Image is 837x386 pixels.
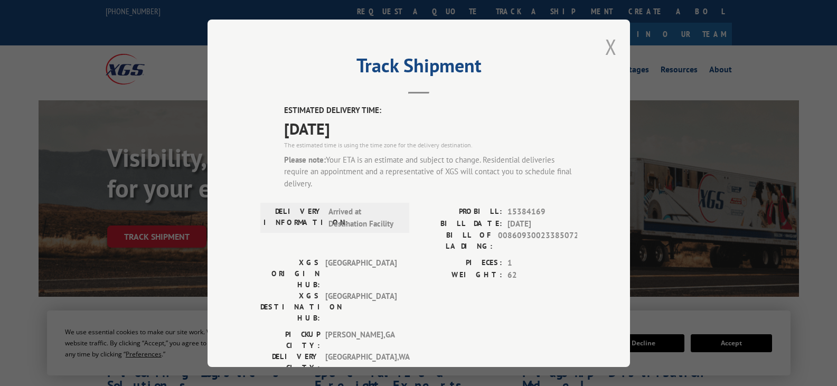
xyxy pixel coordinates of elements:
[260,351,320,373] label: DELIVERY CITY:
[264,206,323,230] label: DELIVERY INFORMATION:
[260,58,577,78] h2: Track Shipment
[284,154,577,190] div: Your ETA is an estimate and subject to change. Residential deliveries require an appointment and ...
[507,206,577,218] span: 15384169
[419,257,502,269] label: PIECES:
[284,105,577,117] label: ESTIMATED DELIVERY TIME:
[284,116,577,140] span: [DATE]
[419,230,493,252] label: BILL OF LADING:
[419,269,502,281] label: WEIGHT:
[498,230,577,252] span: 00860930023385072
[260,329,320,351] label: PICKUP CITY:
[419,218,502,230] label: BILL DATE:
[325,329,397,351] span: [PERSON_NAME] , GA
[605,33,617,61] button: Close modal
[325,351,397,373] span: [GEOGRAPHIC_DATA] , WA
[507,269,577,281] span: 62
[507,218,577,230] span: [DATE]
[260,257,320,290] label: XGS ORIGIN HUB:
[419,206,502,218] label: PROBILL:
[325,290,397,324] span: [GEOGRAPHIC_DATA]
[260,290,320,324] label: XGS DESTINATION HUB:
[325,257,397,290] span: [GEOGRAPHIC_DATA]
[284,140,577,149] div: The estimated time is using the time zone for the delivery destination.
[328,206,400,230] span: Arrived at Destination Facility
[284,154,326,164] strong: Please note:
[507,257,577,269] span: 1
